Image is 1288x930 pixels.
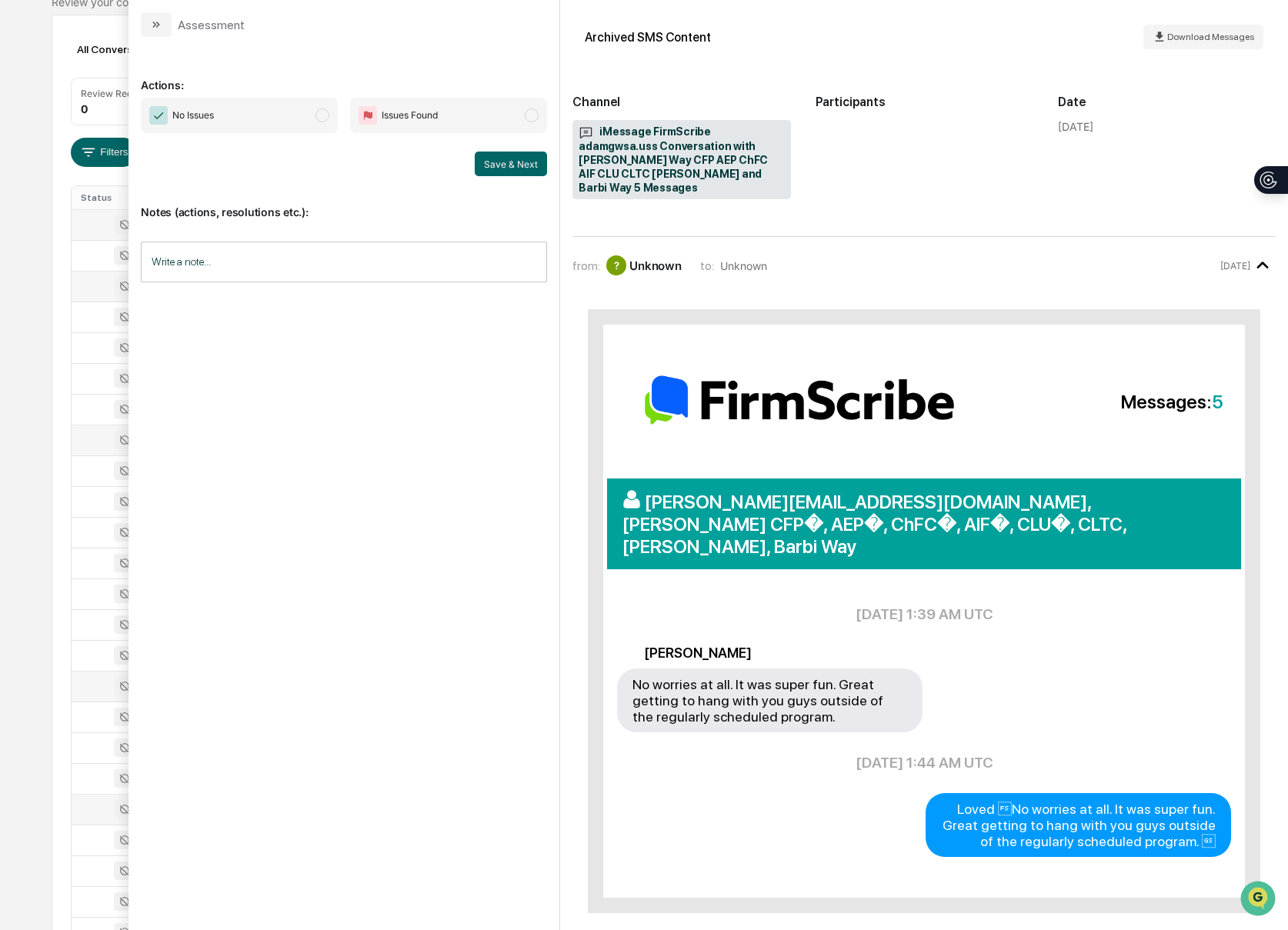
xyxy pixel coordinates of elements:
div: Archived SMS Content [585,30,711,45]
div: [PERSON_NAME] [617,645,923,668]
span: Attestations [127,194,191,209]
div: Loved No worries at all. It was super fun. Great getting to hang with you guys outside of the reg... [926,793,1231,857]
a: 🔎Data Lookup [9,217,103,245]
span: 5 [1212,391,1223,413]
p: How can we help? [15,32,280,57]
div: ? [606,255,626,275]
img: 1746055101610-c473b297-6a78-478c-a979-82029cc54cd1 [15,118,43,145]
span: Data Lookup [31,223,97,238]
span: Unknown [720,259,767,272]
div: Start new chat [52,118,252,133]
td: [DATE] 1:39 AM UTC [616,586,1232,642]
th: Status [72,186,161,209]
img: Checkmark [149,106,168,125]
span: Messages: [977,391,1223,413]
iframe: Open customer support [1239,879,1280,921]
span: Issues Found [382,108,438,123]
div: [PERSON_NAME][EMAIL_ADDRESS][DOMAIN_NAME], [PERSON_NAME] CFP�, AEP�, ChFC�, AIF�, CLU�, CLTC, [PE... [607,478,1241,569]
span: iMessage FirmScribe adamgwsa.uss Conversation with [PERSON_NAME] Way CFP AEP ChFC AIF CLU CLTC [P... [579,125,784,195]
button: Filters [71,138,138,167]
div: All Conversations [71,37,187,62]
button: Download Messages [1143,25,1263,49]
div: We're offline, we'll be back soon [52,133,201,145]
div: Review Required [81,88,155,99]
button: Save & Next [475,152,547,176]
div: Assessment [178,18,245,32]
div: 🖐️ [15,195,28,208]
time: Saturday, October 11, 2025 at 9:02:30 PM [1220,260,1250,272]
img: user_icon.png [622,490,645,508]
p: Notes (actions, resolutions etc.): [141,187,547,218]
div: No worries at all. It was super fun. Great getting to hang with you guys outside of the regularly... [617,668,923,732]
a: Powered byPylon [108,260,186,272]
span: No Issues [172,108,214,123]
a: 🖐️Preclearance [9,188,105,215]
div: 🔎 [15,225,28,237]
h2: Date [1058,95,1276,109]
span: Download Messages [1167,32,1254,42]
img: logo-email.png [625,358,973,442]
span: Preclearance [31,194,99,209]
div: 🗄️ [112,195,124,208]
div: [DATE] [1058,120,1093,133]
button: Start new chat [262,122,280,141]
div: 0 [81,102,88,115]
a: 🗄️Attestations [105,188,197,215]
h2: Participants [816,95,1033,109]
span: to: [700,258,714,273]
td: [DATE] 1:44 AM UTC [616,735,1232,791]
img: Flag [359,106,377,125]
div: Unknown [629,258,681,273]
span: from: [572,258,600,273]
p: Actions: [141,60,547,92]
span: Pylon [153,261,186,272]
h2: Channel [572,95,790,109]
